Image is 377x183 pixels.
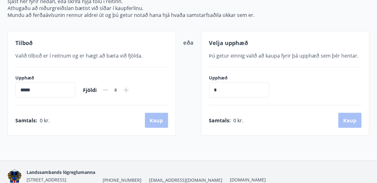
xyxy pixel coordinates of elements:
[230,177,266,183] a: [DOMAIN_NAME]
[15,52,142,59] span: Valið tilboð er í reitnum og er hægt að bæta við fjölda.
[234,117,244,124] span: 0 kr.
[27,170,96,175] span: Landssambands lögreglumanna
[183,39,194,46] span: eða
[15,75,75,81] label: Upphæð
[8,12,369,18] p: Mundu að ferðaávísunin rennur aldrei út og þú getur notað hana hjá hvaða samstarfsaðila okkar sem...
[15,117,37,124] span: Samtals :
[40,117,50,124] span: 0 kr.
[209,75,276,81] label: Upphæð
[15,39,33,47] span: Tilboð
[8,5,369,12] p: Athugaðu að niðurgreiðslan bætist við síðar í kaupferlinu.
[83,87,97,94] span: Fjöldi
[27,177,66,183] span: [STREET_ADDRESS]
[209,52,359,59] span: Þú getur einnig valið að kaupa fyrir þá upphæð sem þér hentar.
[209,39,248,47] span: Velja upphæð
[209,117,231,124] span: Samtals :
[8,170,22,183] img: 1cqKbADZNYZ4wXUG0EC2JmCwhQh0Y6EN22Kw4FTY.png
